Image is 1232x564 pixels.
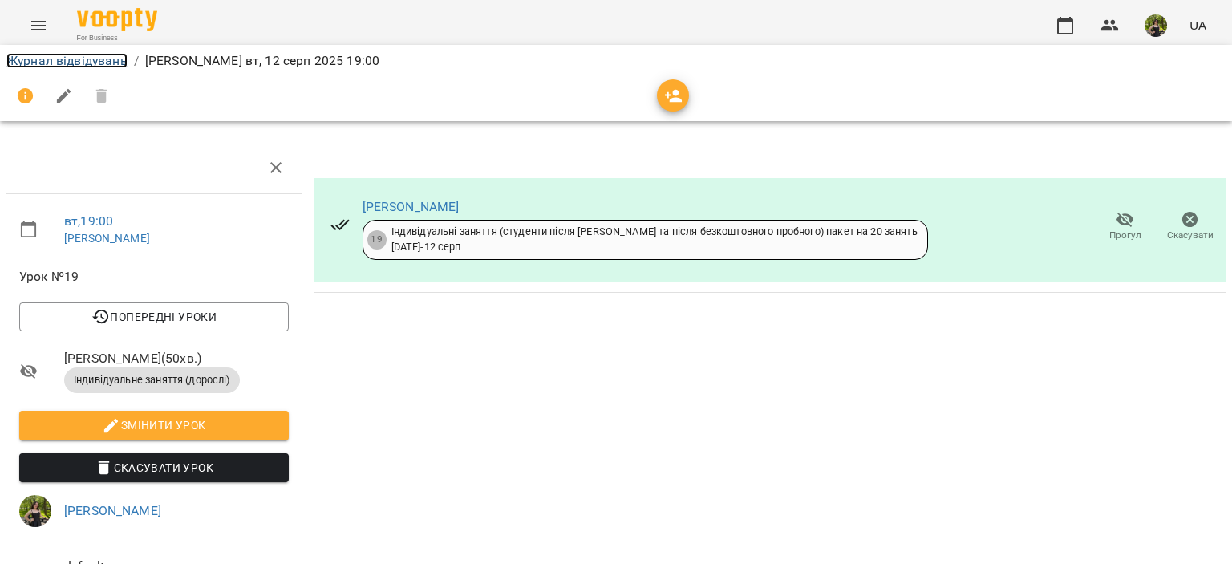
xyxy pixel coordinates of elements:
[32,307,276,327] span: Попередні уроки
[64,503,161,518] a: [PERSON_NAME]
[19,411,289,440] button: Змінити урок
[363,199,460,214] a: [PERSON_NAME]
[19,6,58,45] button: Menu
[1189,17,1206,34] span: UA
[32,416,276,435] span: Змінити урок
[64,213,113,229] a: вт , 19:00
[19,267,289,286] span: Урок №19
[145,51,379,71] p: [PERSON_NAME] вт, 12 серп 2025 19:00
[64,349,289,368] span: [PERSON_NAME] ( 50 хв. )
[19,453,289,482] button: Скасувати Урок
[32,458,276,477] span: Скасувати Урок
[1145,14,1167,37] img: fec4bf7ef3f37228adbfcb2cb62aae31.jpg
[1183,10,1213,40] button: UA
[19,495,51,527] img: fec4bf7ef3f37228adbfcb2cb62aae31.jpg
[77,33,157,43] span: For Business
[1167,229,1214,242] span: Скасувати
[1109,229,1141,242] span: Прогул
[19,302,289,331] button: Попередні уроки
[134,51,139,71] li: /
[64,373,240,387] span: Індивідуальне заняття (дорослі)
[6,53,128,68] a: Журнал відвідувань
[77,8,157,31] img: Voopty Logo
[367,230,387,250] div: 19
[391,225,918,254] div: Індивідуальні заняття (студенти після [PERSON_NAME] та після безкоштовного пробного) пакет на 20 ...
[64,232,150,245] a: [PERSON_NAME]
[6,51,1226,71] nav: breadcrumb
[1092,205,1157,250] button: Прогул
[1157,205,1222,250] button: Скасувати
